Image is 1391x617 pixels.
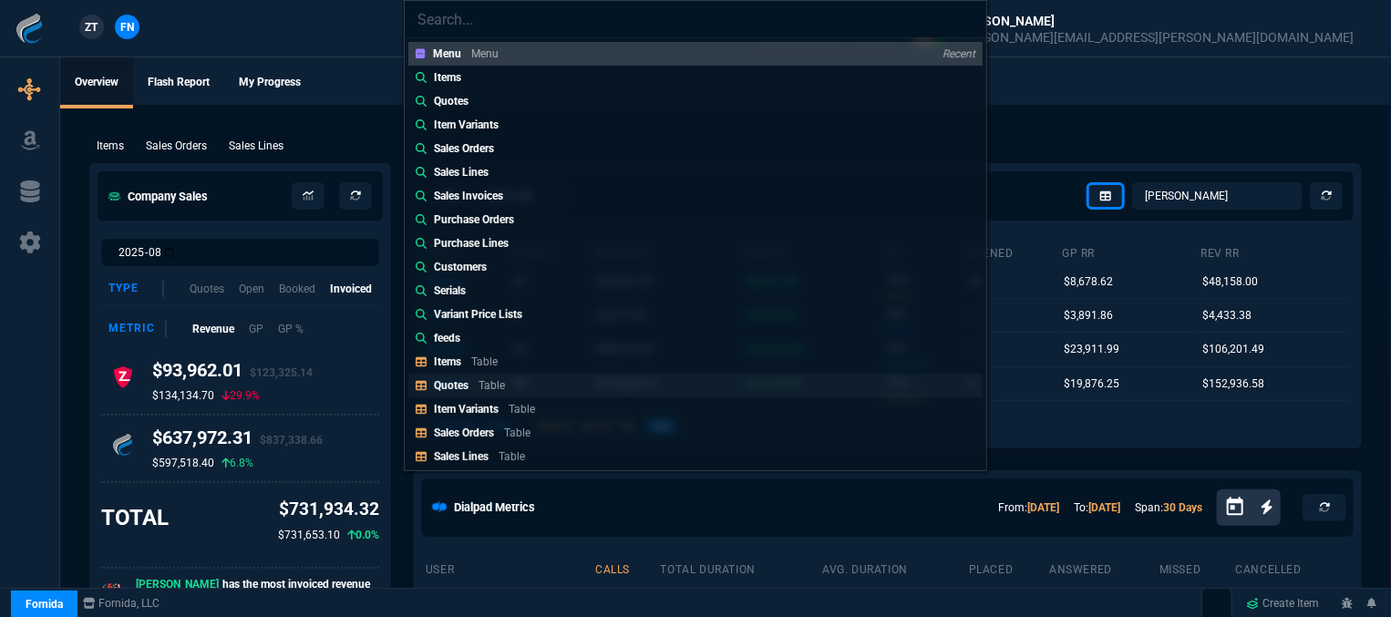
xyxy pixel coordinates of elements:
p: Sales Invoices [434,188,503,204]
p: Table [479,379,505,392]
p: Item Variants [434,117,499,133]
p: Serials [434,283,466,299]
p: Sales Lines [434,450,489,463]
p: Item Variants [434,403,499,416]
p: Items [434,355,461,368]
p: Table [499,450,525,463]
p: Purchase Lines [434,235,509,252]
p: Items [434,69,461,86]
p: Quotes [434,379,469,392]
p: Sales Orders [434,140,494,157]
p: Table [471,355,498,368]
p: Table [504,427,531,439]
p: Customers [434,259,487,275]
p: feeds [434,330,460,346]
p: Sales Lines [434,164,489,180]
p: Menu [471,47,499,60]
p: Recent [943,46,975,61]
p: Menu [433,47,461,60]
p: Table [509,403,535,416]
p: Sales Orders [434,427,494,439]
a: msbcCompanyName [77,595,166,612]
p: Purchase Orders [434,211,514,228]
input: Search... [405,1,986,37]
p: Variant Price Lists [434,306,522,323]
a: Create Item [1240,590,1327,617]
p: Quotes [434,93,469,109]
